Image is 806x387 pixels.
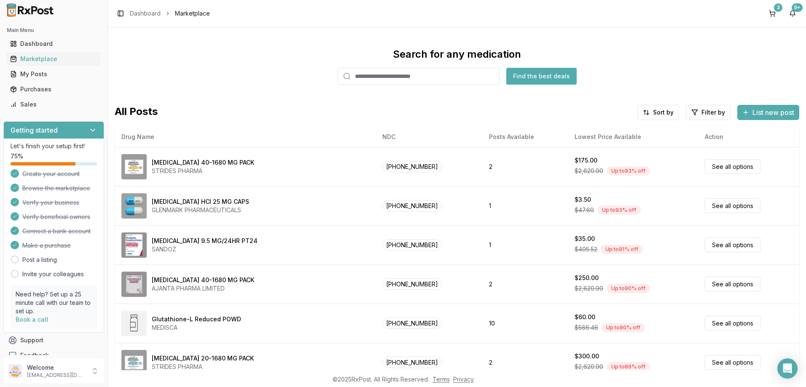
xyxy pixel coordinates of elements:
[22,213,90,221] span: Verify beneficial owners
[11,125,58,135] h3: Getting started
[602,323,645,332] div: Up to 90 % off
[482,304,568,343] td: 10
[130,9,210,18] nav: breadcrumb
[7,36,101,51] a: Dashboard
[10,55,97,63] div: Marketplace
[568,127,698,147] th: Lowest Price Available
[737,109,799,117] a: List new post
[3,52,104,66] button: Marketplace
[482,186,568,225] td: 1
[22,256,57,264] a: Post a listing
[3,37,104,51] button: Dashboard
[7,27,101,34] h2: Main Menu
[16,290,92,315] p: Need help? Set up a 25 minute call with our team to set up.
[152,245,258,254] div: SANDOZ
[20,351,49,360] span: Feedback
[152,276,254,284] div: [MEDICAL_DATA] 40-1680 MG PACK
[607,166,650,176] div: Up to 93 % off
[10,85,97,93] div: Purchases
[433,376,450,383] a: Terms
[16,316,48,323] a: Book a call
[774,3,782,12] div: 3
[506,68,577,85] button: Find the best deals
[686,105,731,120] button: Filter by
[575,352,599,360] div: $300.00
[382,239,442,251] span: [PHONE_NUMBER]
[382,318,442,329] span: [PHONE_NUMBER]
[705,277,760,291] a: See all options
[121,154,147,179] img: Omeprazole-Sodium Bicarbonate 40-1680 MG PACK
[152,284,254,293] div: AJANTA PHARMA LIMITED
[3,3,57,17] img: RxPost Logo
[3,83,104,96] button: Purchases
[10,100,97,109] div: Sales
[597,206,641,215] div: Up to 93 % off
[575,363,603,371] span: $2,620.90
[766,7,779,20] button: 3
[777,358,798,379] div: Open Intercom Messenger
[705,238,760,252] a: See all options
[382,278,442,290] span: [PHONE_NUMBER]
[152,206,249,214] div: GLENMARK PHARMACEUTICALS
[575,284,603,293] span: $2,620.90
[737,105,799,120] button: List new post
[11,152,23,160] span: 75 %
[27,363,86,372] p: Welcome
[482,127,568,147] th: Posts Available
[7,97,101,112] a: Sales
[22,270,84,278] a: Invite your colleagues
[121,350,147,375] img: Omeprazole-Sodium Bicarbonate 20-1680 MG PACK
[705,355,760,370] a: See all options
[152,167,254,175] div: STRIDES PHARMA
[152,363,254,371] div: STRIDES PHARMA
[482,264,568,304] td: 2
[705,198,760,213] a: See all options
[393,48,521,61] div: Search for any medication
[130,9,161,18] a: Dashboard
[152,237,258,245] div: [MEDICAL_DATA] 9.5 MG/24HR PT24
[575,245,597,254] span: $405.52
[115,105,158,120] span: All Posts
[575,313,595,321] div: $60.00
[152,323,241,332] div: MEDISCA
[152,158,254,167] div: [MEDICAL_DATA] 40-1680 MG PACK
[121,311,147,336] img: Glutathione-L Reduced POWD
[3,98,104,111] button: Sales
[786,7,799,20] button: 9+
[175,9,210,18] span: Marketplace
[705,316,760,331] a: See all options
[453,376,474,383] a: Privacy
[575,167,603,175] span: $2,620.90
[705,159,760,174] a: See all options
[152,198,249,206] div: [MEDICAL_DATA] HCl 25 MG CAPS
[27,372,86,379] p: [EMAIL_ADDRESS][DOMAIN_NAME]
[3,333,104,348] button: Support
[792,3,803,12] div: 9+
[22,170,80,178] span: Create your account
[607,284,650,293] div: Up to 90 % off
[7,51,101,67] a: Marketplace
[22,184,90,192] span: Browse the marketplace
[3,67,104,81] button: My Posts
[607,362,650,371] div: Up to 89 % off
[121,193,147,219] img: Atomoxetine HCl 25 MG CAPS
[121,272,147,297] img: Omeprazole-Sodium Bicarbonate 40-1680 MG PACK
[701,108,725,117] span: Filter by
[653,108,674,117] span: Sort by
[752,107,794,117] span: List new post
[575,206,594,214] span: $47.60
[575,156,597,165] div: $175.00
[482,343,568,382] td: 2
[575,235,595,243] div: $35.00
[575,323,598,332] span: $586.46
[152,315,241,323] div: Glutathione-L Reduced POWD
[7,67,101,82] a: My Posts
[22,241,71,250] span: Make a purchase
[698,127,799,147] th: Action
[482,147,568,186] td: 2
[575,195,591,204] div: $3.50
[152,354,254,363] div: [MEDICAL_DATA] 20-1680 MG PACK
[7,82,101,97] a: Purchases
[10,70,97,78] div: My Posts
